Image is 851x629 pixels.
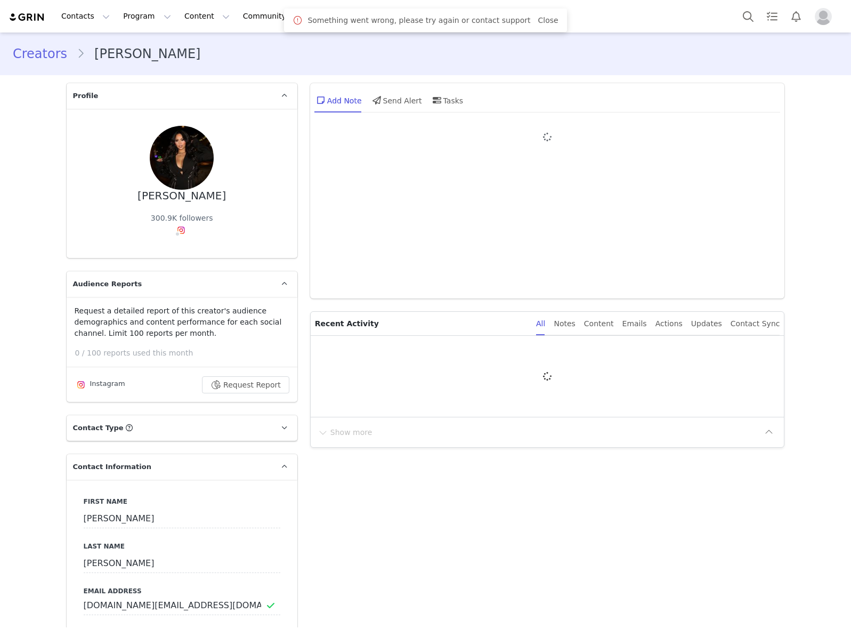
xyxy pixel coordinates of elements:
[538,16,558,25] a: Close
[317,424,373,441] button: Show more
[307,15,530,26] span: Something went wrong, please try again or contact support
[84,596,280,615] input: Email Address
[73,423,124,433] span: Contact Type
[151,213,213,224] div: 300.9K followers
[73,91,99,101] span: Profile
[815,8,832,25] img: placeholder-profile.jpg
[13,44,77,63] a: Creators
[75,305,289,339] p: Request a detailed report of this creator's audience demographics and content performance for eac...
[760,4,784,28] a: Tasks
[84,586,280,596] label: Email Address
[73,279,142,289] span: Audience Reports
[177,226,185,235] img: instagram.svg
[584,312,614,336] div: Content
[622,312,647,336] div: Emails
[178,4,236,28] button: Content
[9,12,46,22] img: grin logo
[73,462,151,472] span: Contact Information
[117,4,177,28] button: Program
[75,348,297,359] p: 0 / 100 reports used this month
[202,376,289,393] button: Request Report
[84,497,280,506] label: First Name
[77,381,85,389] img: instagram.svg
[808,8,842,25] button: Profile
[55,4,116,28] button: Contacts
[84,542,280,551] label: Last Name
[736,4,760,28] button: Search
[554,312,575,336] div: Notes
[370,87,422,113] div: Send Alert
[314,87,362,113] div: Add Note
[536,312,545,336] div: All
[75,378,125,391] div: Instagram
[150,126,214,190] img: f8e86df0-c32b-4b2e-99f0-3ad10bc12f17--s.jpg
[655,312,683,336] div: Actions
[237,4,297,28] a: Community
[137,190,226,202] div: [PERSON_NAME]
[784,4,808,28] button: Notifications
[691,312,722,336] div: Updates
[731,312,780,336] div: Contact Sync
[315,312,528,335] p: Recent Activity
[431,87,464,113] div: Tasks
